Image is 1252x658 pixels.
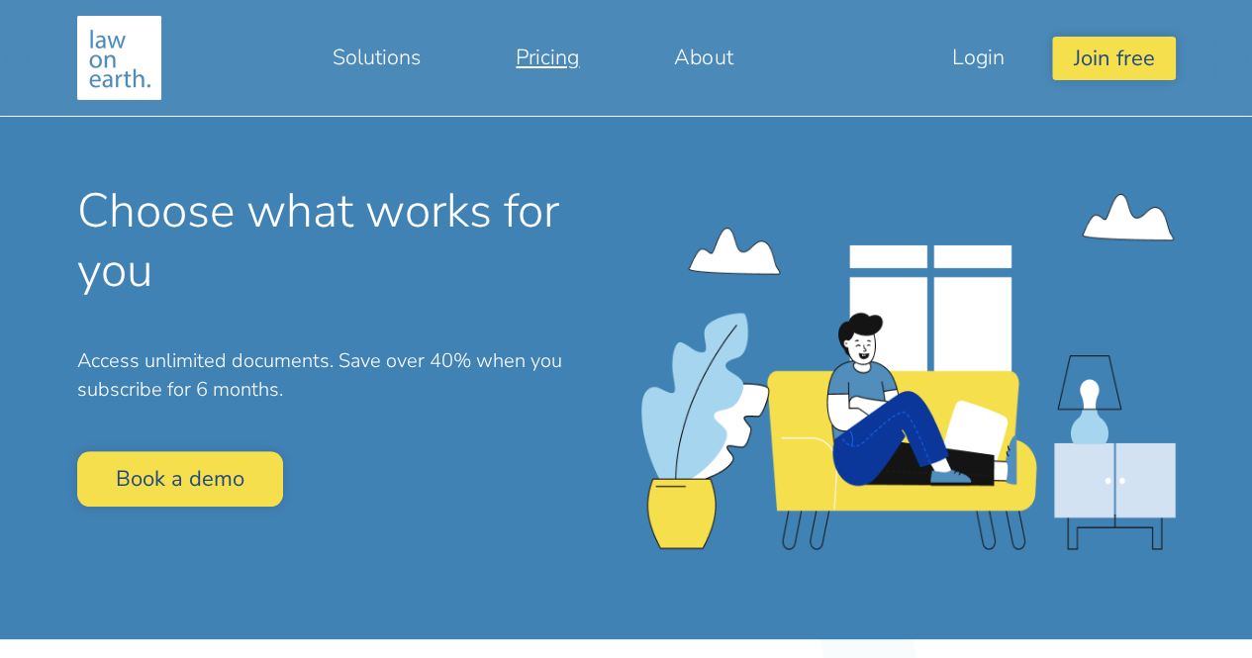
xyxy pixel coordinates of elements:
p: Access unlimited documents. Save over 40% when you subscribe for 6 months. [77,347,612,405]
h1: Choose what works for you [77,182,612,299]
a: Book a demo [77,451,283,506]
img: peaceful_place.png [641,194,1176,550]
a: Solutions [285,34,468,81]
a: Pricing [468,34,626,81]
button: Join free [1052,37,1175,79]
a: Login [905,34,1052,81]
a: About [626,34,780,81]
img: Making legal services accessible to everyone, anywhere, anytime [77,16,161,100]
